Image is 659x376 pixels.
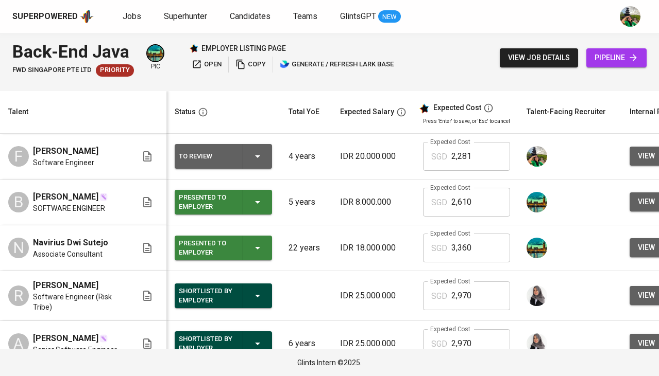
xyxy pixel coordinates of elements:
span: view job details [508,51,570,64]
span: copy [235,59,266,70]
span: FWD Singapore Pte Ltd [12,65,92,75]
button: open [189,57,224,73]
a: Superhunter [164,10,209,23]
div: N [8,238,29,258]
div: To Review [179,150,234,163]
div: R [8,285,29,306]
span: Priority [96,65,134,75]
span: [PERSON_NAME] [33,145,98,157]
p: 5 years [289,196,324,208]
p: IDR 25.000.000 [340,290,407,302]
span: view [638,241,655,254]
span: view [638,195,655,208]
span: pipeline [595,51,638,64]
div: Expected Salary [340,105,394,118]
img: eva@glints.com [527,146,547,167]
button: view job details [500,48,578,67]
p: IDR 20.000.000 [340,150,407,163]
div: New Job received from Demand Team [96,64,134,77]
div: Talent-Facing Recruiter [527,105,606,118]
span: Software Engineer (Risk Tribe) [33,292,125,312]
span: view [638,289,655,302]
img: eva@glints.com [620,6,640,27]
p: 22 years [289,242,324,254]
p: SGD [431,196,447,209]
div: Status [175,105,196,118]
a: Teams [293,10,319,23]
p: SGD [431,151,447,163]
span: [PERSON_NAME] [33,332,98,345]
img: magic_wand.svg [99,193,108,201]
p: IDR 8.000.000 [340,196,407,208]
button: Shortlisted by Employer [175,283,272,308]
img: a5d44b89-0c59-4c54-99d0-a63b29d42bd3.jpg [147,45,163,61]
img: sinta.windasari@glints.com [527,333,547,354]
div: Talent [8,105,28,118]
span: GlintsGPT [340,11,376,21]
span: SOFTWARE ENGINEER [33,203,105,213]
button: Presented to Employer [175,190,272,214]
span: Jobs [123,11,141,21]
div: Superpowered [12,11,78,23]
div: Back-End Java [12,39,134,64]
button: To Review [175,144,272,169]
a: Candidates [230,10,273,23]
span: Candidates [230,11,271,21]
a: pipeline [586,48,647,67]
p: SGD [431,242,447,255]
p: IDR 25.000.000 [340,337,407,350]
p: 4 years [289,150,324,163]
span: Senior Software Engineer [33,345,117,355]
span: Associate Consultant [33,249,103,259]
img: a5d44b89-0c59-4c54-99d0-a63b29d42bd3.jpg [527,238,547,258]
p: employer listing page [201,43,286,53]
img: sinta.windasari@glints.com [527,285,547,306]
p: 6 years [289,337,324,350]
p: Press 'Enter' to save, or 'Esc' to cancel [423,117,510,125]
img: magic_wand.svg [99,334,108,343]
img: glints_star.svg [419,103,429,114]
img: lark [280,59,290,69]
div: pic [146,44,164,71]
img: a5d44b89-0c59-4c54-99d0-a63b29d42bd3.jpg [527,192,547,212]
span: open [192,59,222,70]
button: copy [233,57,268,73]
span: [PERSON_NAME] [33,279,98,292]
div: B [8,192,29,212]
div: Total YoE [289,105,319,118]
button: Shortlisted by Employer [175,331,272,356]
span: Navirius Dwi Sutejo [33,237,108,249]
a: Superpoweredapp logo [12,9,94,24]
img: Glints Star [189,44,198,53]
p: SGD [431,290,447,302]
div: Shortlisted by Employer [179,332,234,355]
span: generate / refresh lark base [280,59,394,70]
a: Jobs [123,10,143,23]
img: app logo [80,9,94,24]
span: Teams [293,11,317,21]
p: SGD [431,338,447,350]
button: lark generate / refresh lark base [277,57,396,73]
span: Superhunter [164,11,207,21]
span: view [638,150,655,163]
span: [PERSON_NAME] [33,191,98,203]
span: NEW [378,12,401,22]
div: Presented to Employer [179,237,234,259]
div: Expected Cost [433,103,481,113]
p: IDR 18.000.000 [340,242,407,254]
button: Presented to Employer [175,236,272,260]
span: view [638,337,655,350]
a: GlintsGPT NEW [340,10,401,23]
div: A [8,333,29,354]
span: Software Engineer [33,157,94,168]
div: F [8,146,29,167]
div: Presented to Employer [179,191,234,213]
div: Shortlisted by Employer [179,284,234,307]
